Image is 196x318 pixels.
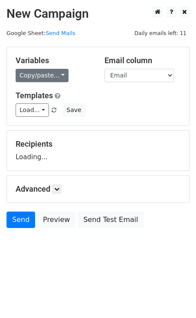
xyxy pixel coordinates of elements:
a: Send Test Email [78,212,144,228]
span: Daily emails left: 11 [131,29,189,38]
a: Load... [16,103,49,117]
h5: Recipients [16,139,180,149]
a: Send [7,212,35,228]
h5: Email column [105,56,180,65]
a: Preview [37,212,75,228]
button: Save [62,103,85,117]
div: Loading... [16,139,180,162]
a: Copy/paste... [16,69,69,82]
a: Daily emails left: 11 [131,30,189,36]
small: Google Sheet: [7,30,75,36]
iframe: Chat Widget [153,276,196,318]
a: Send Mails [46,30,75,36]
h2: New Campaign [7,6,189,21]
h5: Variables [16,56,91,65]
a: Templates [16,91,53,100]
h5: Advanced [16,184,180,194]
